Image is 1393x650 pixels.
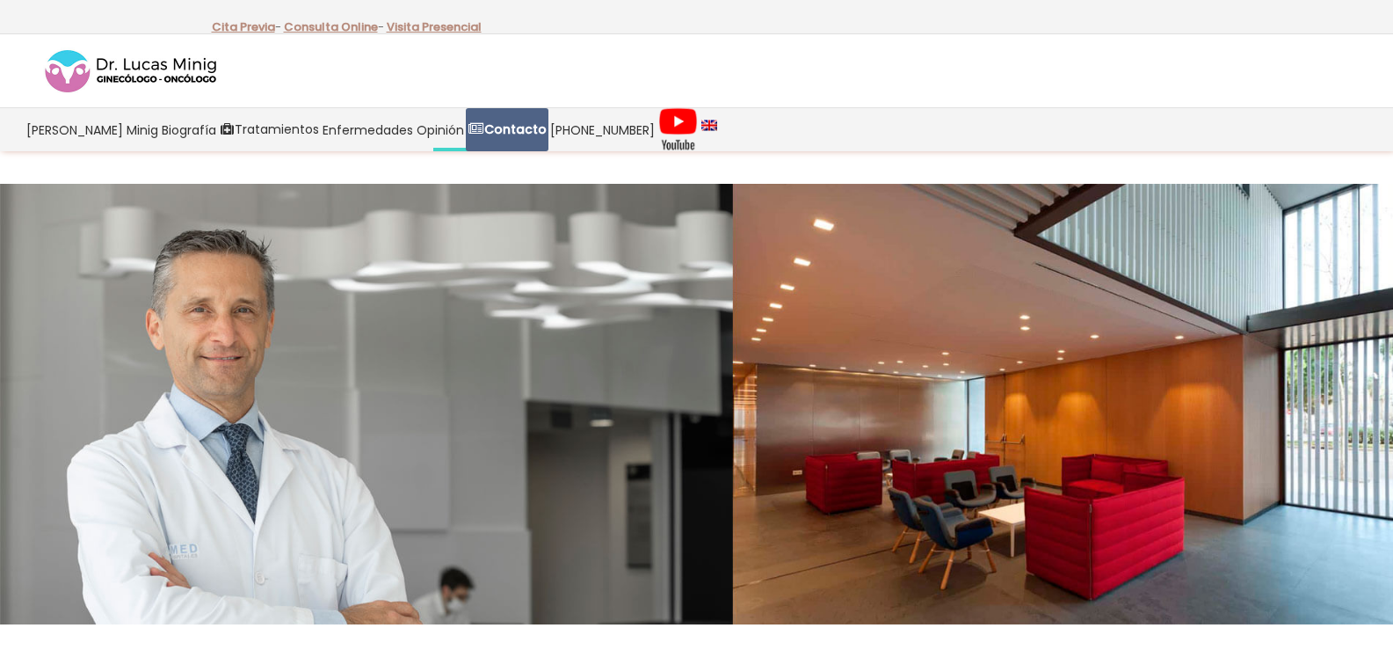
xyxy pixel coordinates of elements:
[658,107,698,151] img: Videos Youtube Ginecología
[548,108,657,151] a: [PHONE_NUMBER]
[387,18,482,35] a: Visita Presencial
[235,120,319,140] span: Tratamientos
[162,120,216,140] span: Biografía
[212,16,281,39] p: -
[25,108,160,151] a: [PERSON_NAME] Minig
[466,108,548,151] a: Contacto
[218,108,321,151] a: Tratamientos
[26,120,158,140] span: [PERSON_NAME] Minig
[160,108,218,151] a: Biografía
[657,108,700,151] a: Videos Youtube Ginecología
[284,18,378,35] a: Consulta Online
[284,16,384,39] p: -
[484,121,547,138] strong: Contacto
[700,108,719,151] a: language english
[417,120,464,140] span: Opinión
[701,120,717,130] img: language english
[212,18,275,35] a: Cita Previa
[415,108,466,151] a: Opinión
[321,108,415,151] a: Enfermedades
[550,120,655,140] span: [PHONE_NUMBER]
[323,120,413,140] span: Enfermedades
